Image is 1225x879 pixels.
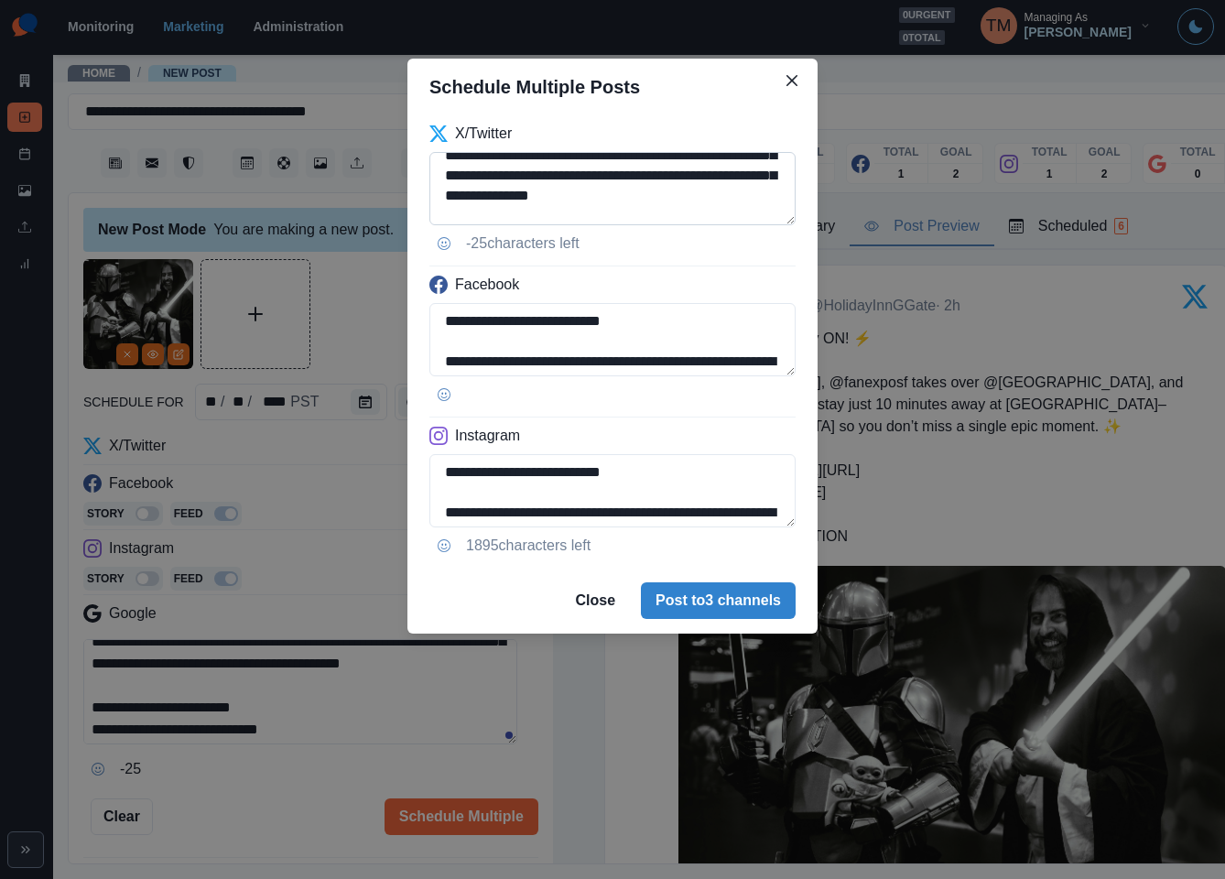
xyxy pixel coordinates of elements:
[429,380,459,409] button: Opens Emoji Picker
[641,582,796,619] button: Post to3 channels
[560,582,630,619] button: Close
[455,425,520,447] p: Instagram
[429,229,459,258] button: Opens Emoji Picker
[466,535,591,557] p: 1895 characters left
[407,59,818,115] header: Schedule Multiple Posts
[455,274,519,296] p: Facebook
[466,233,580,255] p: -25 characters left
[455,123,512,145] p: X/Twitter
[777,66,807,95] button: Close
[429,531,459,560] button: Opens Emoji Picker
